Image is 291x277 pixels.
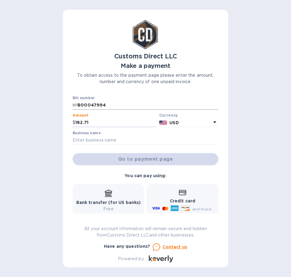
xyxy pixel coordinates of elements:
u: Contact us [163,244,187,249]
label: Bill number [73,96,94,100]
input: Enter bill number [77,101,218,110]
label: Amount [73,114,88,117]
p: $ [73,119,75,126]
label: Business name [73,131,101,135]
span: and more... [192,207,214,211]
b: Customs Direct LLC [114,52,177,60]
b: Currency [159,113,178,117]
p: Free [76,206,141,212]
b: Bank transfer (for US banks) [76,200,141,205]
h1: Make a payment [73,62,218,69]
b: Have any questions? [104,244,150,249]
img: USD [159,121,167,125]
input: 0.00 [75,118,157,127]
b: You can pay using: [125,173,166,178]
p: Powered by [118,256,144,262]
b: Credit card [170,198,195,203]
p: All your account information will remain secure and hidden from Customs Direct LLC and other busi... [73,226,218,238]
p: № [73,102,77,108]
b: USD [169,120,179,125]
p: To obtain access to the payment page please enter the amount, number and currency of one unpaid i... [73,72,218,85]
input: Enter business name [73,136,218,145]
